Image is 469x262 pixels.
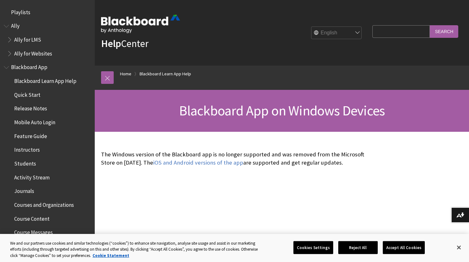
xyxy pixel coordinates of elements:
p: The Windows version of the Blackboard app is no longer supported and was removed from the Microso... [101,150,369,167]
a: HelpCenter [101,37,148,50]
div: We and our partners use cookies and similar technologies (“cookies”) to enhance site navigation, ... [10,240,258,259]
a: Home [120,70,131,78]
input: Search [430,25,458,38]
span: Course Content [14,213,50,222]
span: Students [14,158,36,167]
img: Blackboard by Anthology [101,15,180,33]
span: Courses and Organizations [14,200,74,208]
nav: Book outline for Playlists [4,7,91,18]
button: Close [452,241,466,254]
span: Journals [14,186,34,195]
span: Release Notes [14,103,47,112]
a: More information about your privacy, opens in a new tab [93,253,129,258]
span: Course Messages [14,227,53,236]
span: Instructors [14,145,40,153]
span: Activity Stream [14,172,50,181]
span: Blackboard Learn App Help [14,76,76,84]
a: iOS and Android versions of the app [153,159,243,166]
nav: Book outline for Anthology Ally Help [4,21,91,59]
select: Site Language Selector [311,27,362,39]
span: Feature Guide [14,131,47,139]
button: Accept All Cookies [383,241,425,254]
button: Reject All [338,241,378,254]
strong: Help [101,37,121,50]
span: Quick Start [14,90,40,98]
span: Ally for Websites [14,48,52,57]
span: Playlists [11,7,30,15]
span: Ally [11,21,20,29]
a: Blackboard Learn App Help [140,70,191,78]
span: Mobile Auto Login [14,117,55,125]
span: Ally for LMS [14,34,41,43]
span: Blackboard App [11,62,47,71]
button: Cookies Settings [293,241,333,254]
span: Blackboard App on Windows Devices [179,102,385,119]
